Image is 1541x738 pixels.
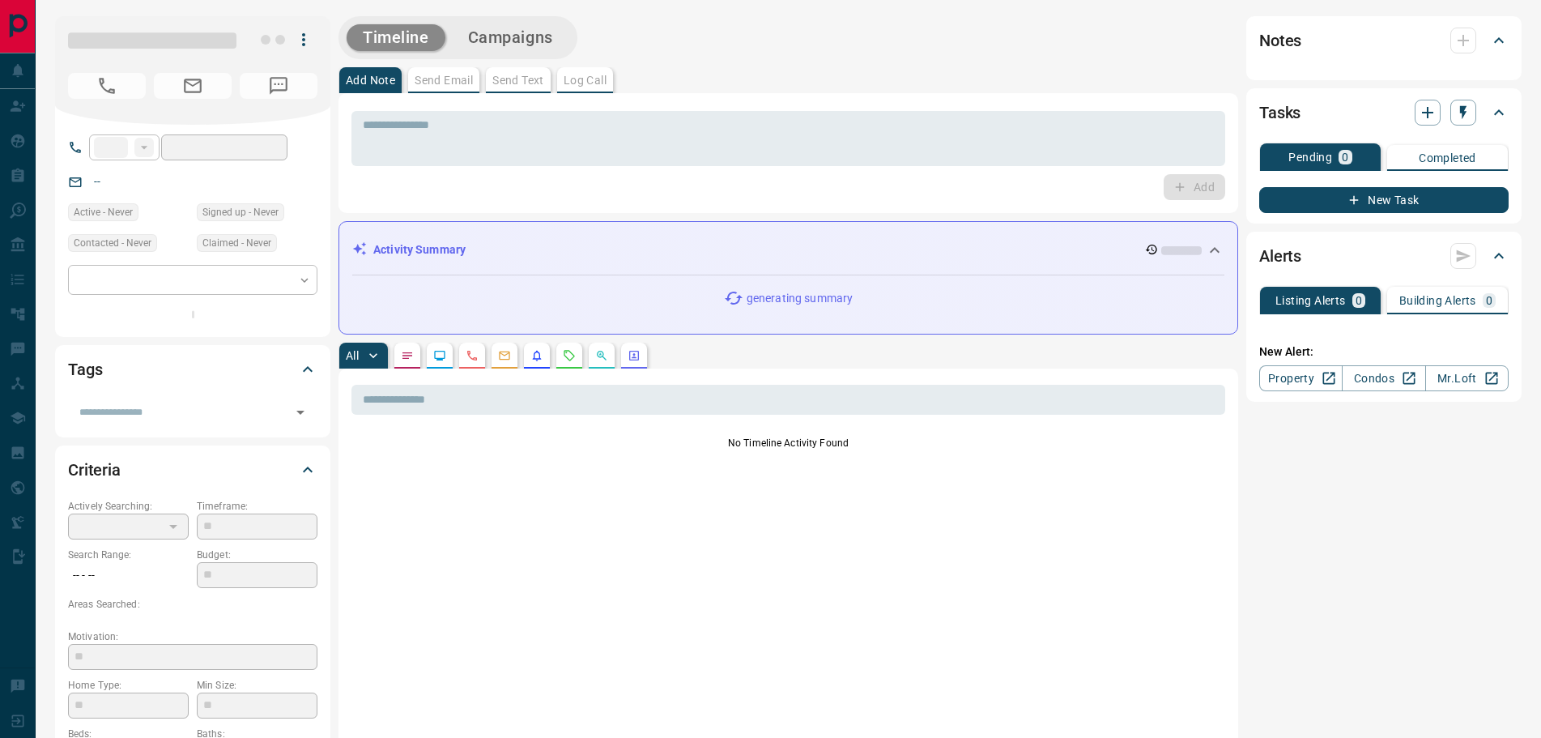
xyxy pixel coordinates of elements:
[68,629,317,644] p: Motivation:
[68,73,146,99] span: No Number
[452,24,569,51] button: Campaigns
[68,548,189,562] p: Search Range:
[1356,295,1362,306] p: 0
[401,349,414,362] svg: Notes
[68,356,102,382] h2: Tags
[197,499,317,514] p: Timeframe:
[1259,365,1343,391] a: Property
[346,75,395,86] p: Add Note
[94,175,100,188] a: --
[352,235,1224,265] div: Activity Summary
[1342,151,1348,163] p: 0
[1486,295,1492,306] p: 0
[197,548,317,562] p: Budget:
[595,349,608,362] svg: Opportunities
[530,349,543,362] svg: Listing Alerts
[1419,152,1476,164] p: Completed
[1259,343,1509,360] p: New Alert:
[68,457,121,483] h2: Criteria
[1259,237,1509,275] div: Alerts
[628,349,641,362] svg: Agent Actions
[1259,21,1509,60] div: Notes
[747,290,853,307] p: generating summary
[351,436,1225,450] p: No Timeline Activity Found
[68,499,189,514] p: Actively Searching:
[197,678,317,693] p: Min Size:
[373,241,466,258] p: Activity Summary
[68,450,317,489] div: Criteria
[240,73,317,99] span: No Number
[1342,365,1425,391] a: Condos
[68,350,317,389] div: Tags
[202,204,279,220] span: Signed up - Never
[498,349,511,362] svg: Emails
[347,24,445,51] button: Timeline
[1288,151,1332,163] p: Pending
[1275,295,1346,306] p: Listing Alerts
[563,349,576,362] svg: Requests
[433,349,446,362] svg: Lead Browsing Activity
[289,401,312,424] button: Open
[68,678,189,693] p: Home Type:
[74,235,151,251] span: Contacted - Never
[1399,295,1476,306] p: Building Alerts
[154,73,232,99] span: No Email
[1259,100,1300,126] h2: Tasks
[68,597,317,612] p: Areas Searched:
[1259,243,1301,269] h2: Alerts
[202,235,271,251] span: Claimed - Never
[1425,365,1509,391] a: Mr.Loft
[466,349,479,362] svg: Calls
[74,204,133,220] span: Active - Never
[1259,28,1301,53] h2: Notes
[1259,187,1509,213] button: New Task
[1259,93,1509,132] div: Tasks
[346,350,359,361] p: All
[68,562,189,589] p: -- - --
